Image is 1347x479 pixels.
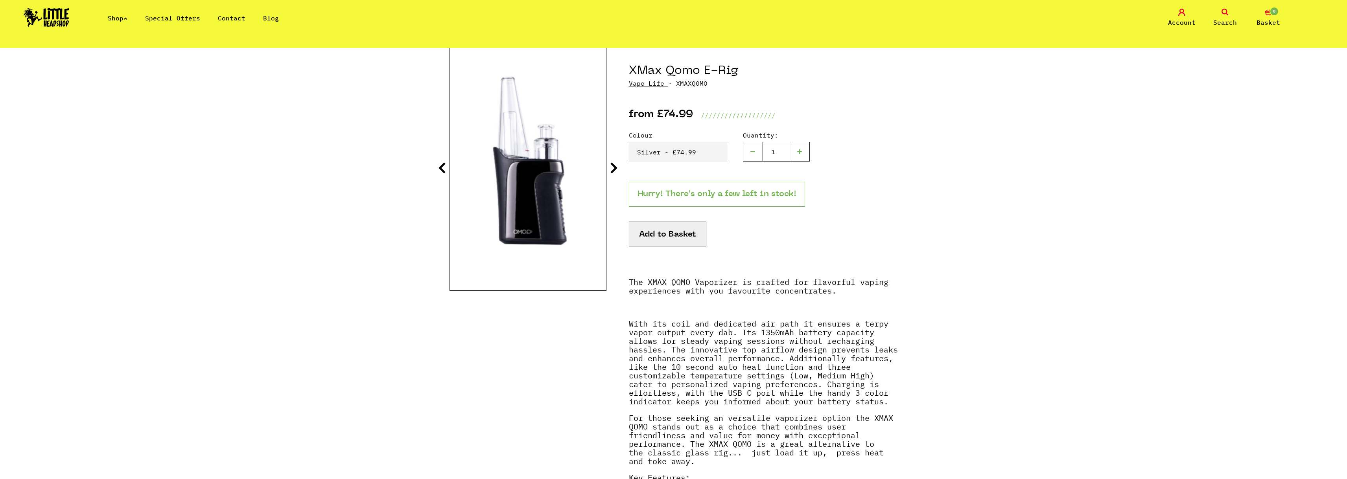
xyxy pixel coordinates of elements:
p: /////////////////// [701,110,776,120]
span: Account [1168,18,1196,27]
a: Shop [108,14,127,22]
img: Little Head Shop Logo [24,8,69,27]
input: 1 [763,142,790,162]
p: With its coil and dedicated air path it ensures a terpy vapor output every dab. Its 1350mAh batte... [629,319,898,414]
h1: XMax Qomo E-Rig [629,64,898,79]
a: Special Offers [145,14,200,22]
button: Add to Basket [629,222,706,246]
span: Search [1213,18,1237,27]
p: · XMAXQOMO [629,79,898,88]
a: Search [1205,9,1245,27]
span: Basket [1257,18,1280,27]
a: Contact [218,14,245,22]
p: Hurry! There's only a few left in stock! [629,182,805,207]
img: XMax Qomo E-Rig image 2 [450,64,606,259]
label: Colour [629,130,727,140]
a: 0 Basket [1249,9,1288,27]
span: 0 [1270,7,1279,16]
p: The XMAX QOMO Vaporizer is crafted for flavorful vaping experiences with you favourite concentrates. [629,278,898,303]
a: Vape Life [629,79,664,87]
p: from £74.99 [629,110,693,120]
p: For those seeking an versatile vaporizer option the XMAX QOMO stands out as a choice that combine... [629,414,898,473]
label: Quantity: [743,130,810,140]
a: Blog [263,14,279,22]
